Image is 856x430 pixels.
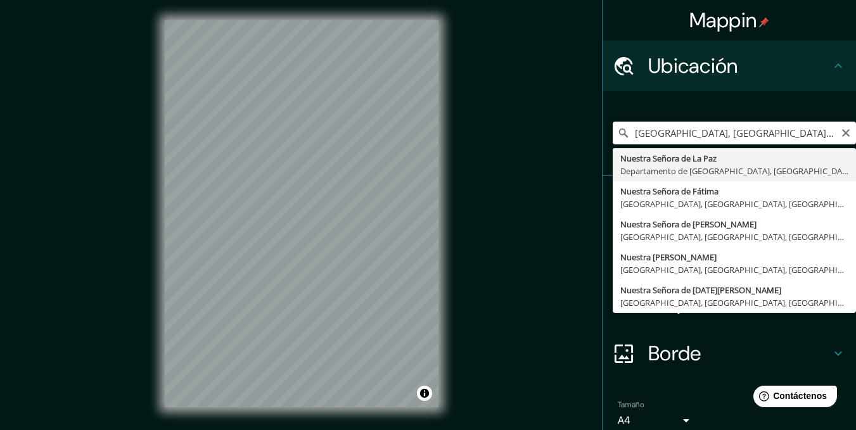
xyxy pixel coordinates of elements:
img: pin-icon.png [759,17,769,27]
font: Nuestra Señora de [PERSON_NAME] [620,218,757,230]
font: Nuestra Señora de Fátima [620,186,719,197]
div: Disposición [603,277,856,328]
font: Departamento de [GEOGRAPHIC_DATA], [GEOGRAPHIC_DATA] [620,165,854,177]
div: Patas [603,176,856,227]
div: Borde [603,328,856,379]
font: A4 [618,414,630,427]
font: Tamaño [618,400,644,410]
font: Mappin [689,7,757,34]
button: Activar o desactivar atribución [417,386,432,401]
div: Ubicación [603,41,856,91]
canvas: Mapa [165,20,438,407]
div: Estilo [603,227,856,277]
iframe: Lanzador de widgets de ayuda [743,381,842,416]
font: Nuestra Señora de La Paz [620,153,717,164]
font: Nuestra Señora de [DATE][PERSON_NAME] [620,284,781,296]
font: Borde [648,340,701,367]
font: Ubicación [648,53,738,79]
font: Nuestra [PERSON_NAME] [620,251,717,263]
input: Elige tu ciudad o zona [613,122,856,144]
button: Claro [841,126,851,138]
